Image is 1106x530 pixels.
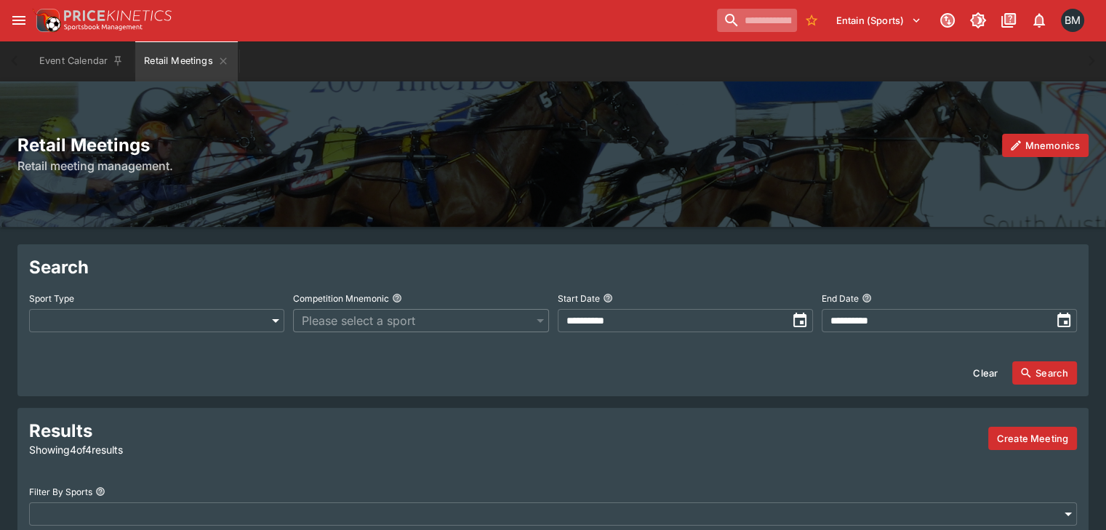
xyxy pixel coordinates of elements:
p: Showing 4 of 4 results [29,442,363,457]
img: Sportsbook Management [64,24,143,31]
img: PriceKinetics [64,10,172,21]
button: Clear [964,361,1006,385]
button: Filter By Sports [95,486,105,497]
p: End Date [822,292,859,305]
p: Competition Mnemonic [293,292,389,305]
h2: Results [29,419,363,442]
span: Please select a sport [302,312,525,329]
input: search [717,9,797,32]
button: Event Calendar [31,41,132,81]
button: No Bookmarks [800,9,823,32]
button: toggle date time picker [1051,308,1077,334]
button: open drawer [6,7,32,33]
button: Create a new meeting by adding events [988,427,1077,450]
button: Retail Meetings [135,41,237,81]
button: Competition Mnemonic [392,293,402,303]
div: Byron Monk [1061,9,1084,32]
button: Notifications [1026,7,1052,33]
p: Start Date [558,292,600,305]
button: Documentation [995,7,1022,33]
img: PriceKinetics Logo [32,6,61,35]
button: toggle date time picker [787,308,813,334]
button: Connected to PK [934,7,961,33]
p: Sport Type [29,292,74,305]
h6: Retail meeting management. [17,157,1089,174]
button: End Date [862,293,872,303]
h2: Retail Meetings [17,134,1089,156]
button: Start Date [603,293,613,303]
button: Mnemonics [1002,134,1089,157]
button: Byron Monk [1057,4,1089,36]
p: Filter By Sports [29,486,92,498]
button: Toggle light/dark mode [965,7,991,33]
button: Search [1012,361,1077,385]
button: Select Tenant [828,9,930,32]
h2: Search [29,256,1077,278]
